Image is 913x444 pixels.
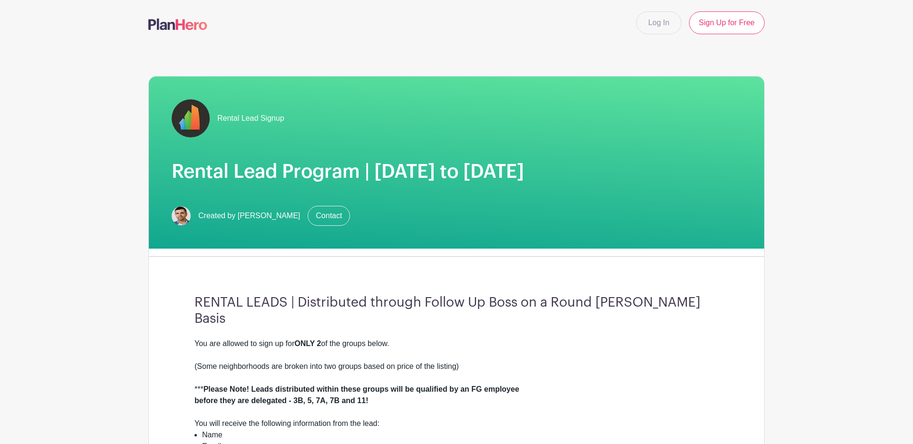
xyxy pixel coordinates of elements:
[202,429,719,441] li: Name
[194,338,719,349] div: You are allowed to sign up for of the groups below.
[294,339,321,347] strong: ONLY 2
[308,206,350,226] a: Contact
[636,11,681,34] a: Log In
[198,210,300,222] span: Created by [PERSON_NAME]
[217,113,284,124] span: Rental Lead Signup
[194,418,719,429] div: You will receive the following information from the lead:
[172,160,741,183] h1: Rental Lead Program | [DATE] to [DATE]
[194,295,719,327] h3: RENTAL LEADS | Distributed through Follow Up Boss on a Round [PERSON_NAME] Basis
[194,361,719,372] div: (Some neighborhoods are broken into two groups based on price of the listing)
[194,396,368,405] strong: before they are delegated - 3B, 5, 7A, 7B and 11!
[689,11,765,34] a: Sign Up for Free
[172,99,210,137] img: fulton-grace-logo.jpeg
[148,19,207,30] img: logo-507f7623f17ff9eddc593b1ce0a138ce2505c220e1c5a4e2b4648c50719b7d32.svg
[204,385,519,393] strong: Please Note! Leads distributed within these groups will be qualified by an FG employee
[172,206,191,225] img: Screen%20Shot%202023-02-21%20at%2010.54.51%20AM.png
